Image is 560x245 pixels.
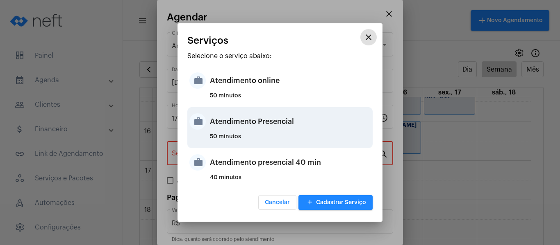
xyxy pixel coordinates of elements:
div: Atendimento online [210,68,371,93]
mat-icon: work [189,154,206,171]
span: Serviços [187,35,228,46]
div: Atendimento presencial 40 min [210,150,371,175]
div: 50 minutos [210,134,371,146]
mat-icon: add [305,197,315,208]
mat-icon: close [364,32,373,42]
button: Cancelar [258,195,296,210]
mat-icon: work [189,113,206,130]
p: Selecione o serviço abaixo: [187,52,373,60]
mat-icon: work [189,72,206,89]
button: Cadastrar Serviço [298,195,373,210]
div: 50 minutos [210,93,371,105]
div: 40 minutos [210,175,371,187]
span: Cancelar [265,200,290,205]
div: Atendimento Presencial [210,109,371,134]
span: Cadastrar Serviço [305,200,366,205]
